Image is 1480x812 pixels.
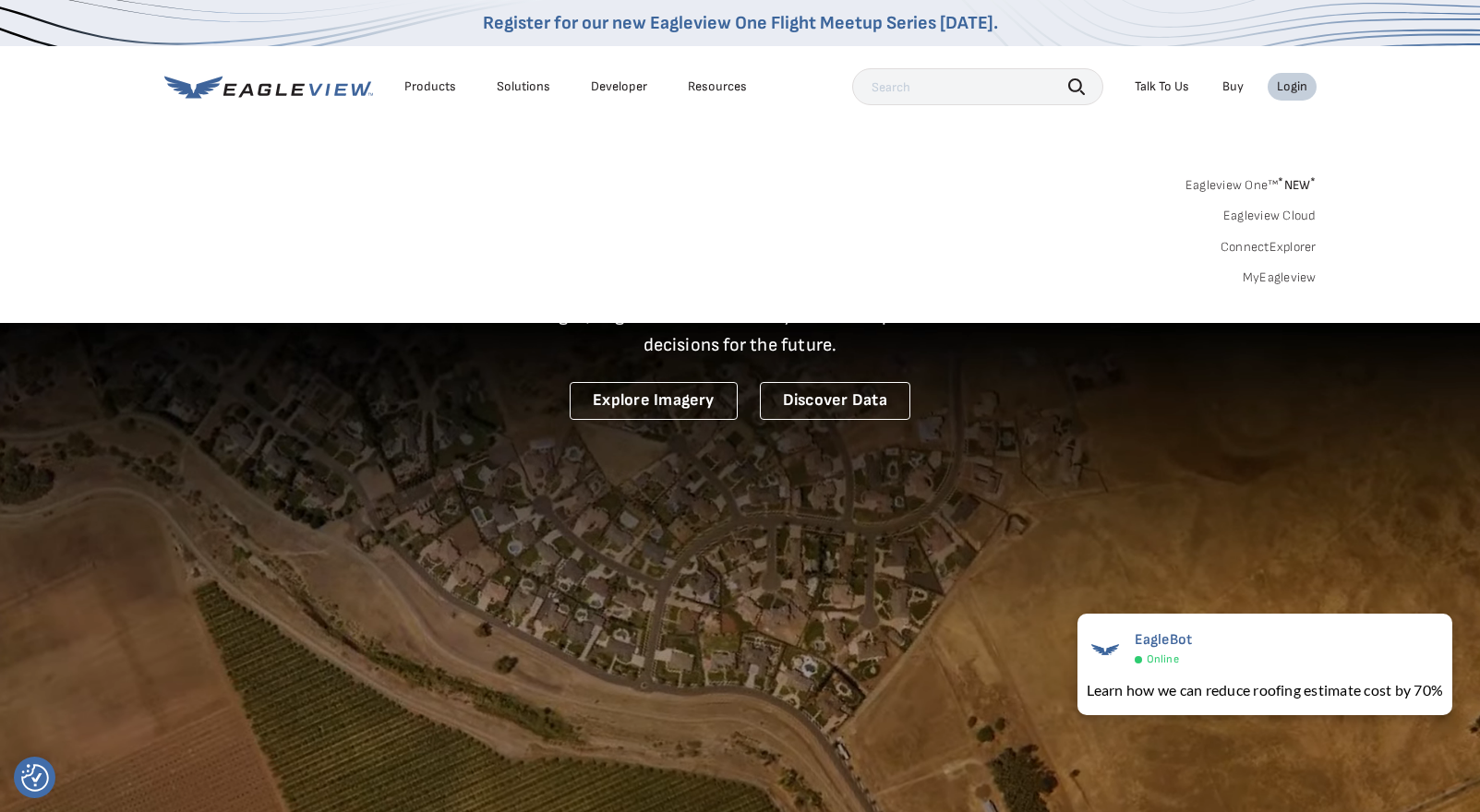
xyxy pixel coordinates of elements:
div: Learn how we can reduce roofing estimate cost by 70% [1087,679,1443,701]
a: MyEagleview [1243,269,1317,286]
img: EagleBot [1087,631,1124,668]
a: Explore Imagery [570,382,738,420]
span: NEW [1278,177,1316,193]
div: Talk To Us [1135,78,1189,95]
span: Online [1147,652,1179,666]
div: Products [404,78,456,95]
div: Solutions [497,78,550,95]
a: ConnectExplorer [1221,239,1317,256]
div: Login [1277,78,1307,95]
img: Revisit consent button [21,764,49,792]
button: Consent Preferences [21,764,49,792]
a: Buy [1222,78,1244,95]
a: Eagleview One™*NEW* [1185,172,1317,193]
a: Discover Data [760,382,910,420]
div: Resources [688,78,747,95]
a: Eagleview Cloud [1223,208,1317,224]
a: Developer [591,78,647,95]
input: Search [852,68,1103,105]
a: Register for our new Eagleview One Flight Meetup Series [DATE]. [483,12,998,34]
span: EagleBot [1135,631,1193,649]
